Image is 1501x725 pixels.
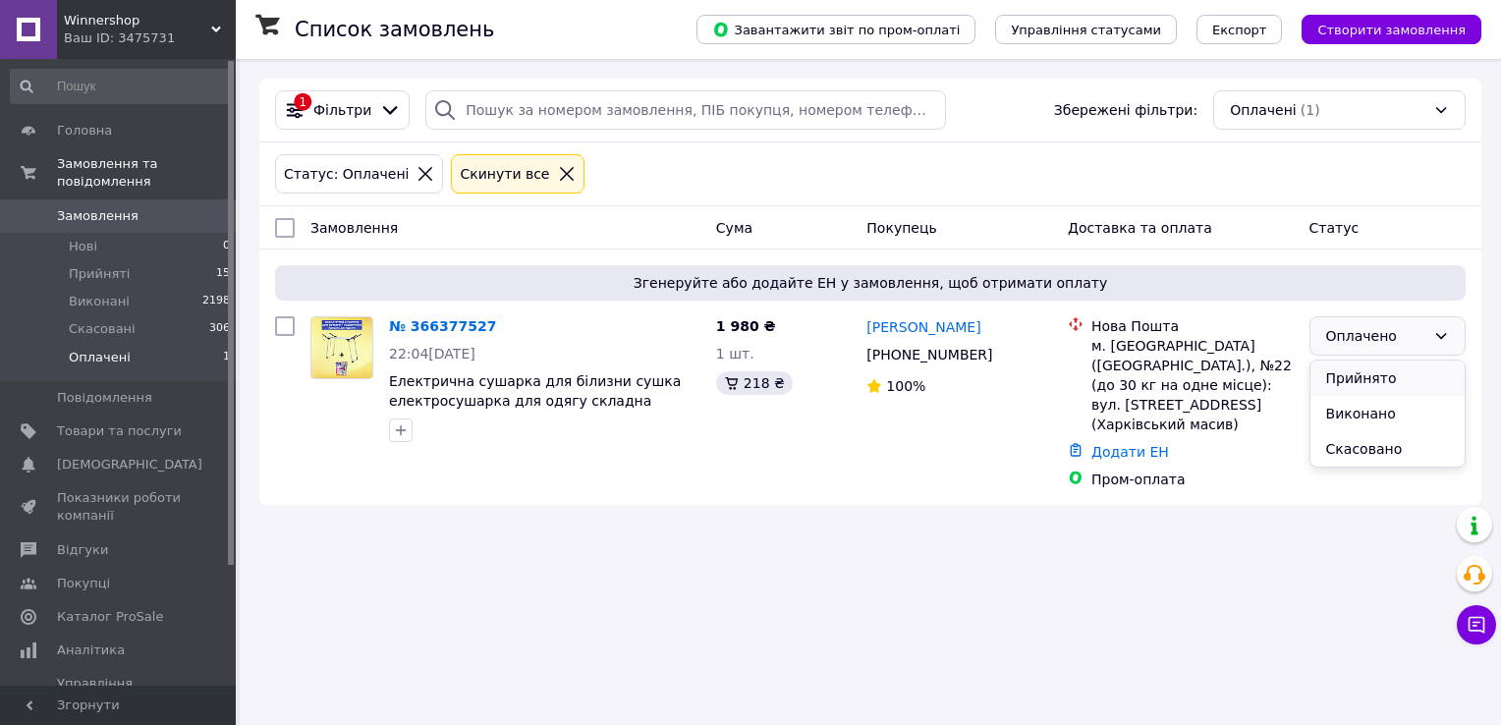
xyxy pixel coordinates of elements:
div: Нова Пошта [1091,316,1294,336]
span: Оплачені [69,349,131,366]
div: Пром-оплата [1091,470,1294,489]
button: Чат з покупцем [1457,605,1496,644]
input: Пошук [10,69,232,104]
span: Створити замовлення [1317,23,1466,37]
span: 22:04[DATE] [389,346,475,362]
div: 218 ₴ [716,371,793,395]
span: Оплачені [1230,100,1297,120]
div: Статус: Оплачені [280,163,413,185]
span: 1 шт. [716,346,754,362]
span: Показники роботи компанії [57,489,182,525]
span: Каталог ProSale [57,608,163,626]
span: 15 [216,265,230,283]
a: Створити замовлення [1282,21,1481,36]
span: Замовлення та повідомлення [57,155,236,191]
span: Експорт [1212,23,1267,37]
span: Прийняті [69,265,130,283]
h1: Список замовлень [295,18,494,41]
li: Прийнято [1310,361,1465,396]
div: Cкинути все [456,163,553,185]
a: Фото товару [310,316,373,379]
span: Winnershop [64,12,211,29]
span: Покупець [866,220,936,236]
span: Управління статусами [1011,23,1161,37]
span: [DEMOGRAPHIC_DATA] [57,456,202,474]
li: Скасовано [1310,431,1465,467]
span: Управління сайтом [57,675,182,710]
span: Аналітика [57,641,125,659]
span: Товари та послуги [57,422,182,440]
span: Відгуки [57,541,108,559]
span: (1) [1301,102,1320,118]
span: Нові [69,238,97,255]
button: Експорт [1196,15,1283,44]
span: Виконані [69,293,130,310]
span: Збережені фільтри: [1054,100,1197,120]
span: 1 [223,349,230,366]
span: Замовлення [57,207,139,225]
div: м. [GEOGRAPHIC_DATA] ([GEOGRAPHIC_DATA].), №22 (до 30 кг на одне місце): вул. [STREET_ADDRESS] (Х... [1091,336,1294,434]
a: [PERSON_NAME] [866,317,980,337]
a: № 366377527 [389,318,496,334]
span: Фільтри [313,100,371,120]
div: Оплачено [1326,325,1425,347]
span: Скасовані [69,320,136,338]
span: Покупці [57,575,110,592]
span: Завантажити звіт по пром-оплаті [712,21,960,38]
span: 100% [886,378,925,394]
a: Електрична сушарка для білизни сушка електросушарка для одягу складна підлогова посилена HPI до 6... [389,373,681,448]
button: Створити замовлення [1302,15,1481,44]
span: Cума [716,220,752,236]
span: 1 980 ₴ [716,318,776,334]
span: 306 [209,320,230,338]
span: Замовлення [310,220,398,236]
img: Фото товару [311,317,372,378]
button: Управління статусами [995,15,1177,44]
span: 0 [223,238,230,255]
span: Доставка та оплата [1068,220,1212,236]
input: Пошук за номером замовлення, ПІБ покупця, номером телефону, Email, номером накладної [425,90,946,130]
button: Завантажити звіт по пром-оплаті [696,15,975,44]
span: Повідомлення [57,389,152,407]
span: Статус [1309,220,1360,236]
a: Додати ЕН [1091,444,1169,460]
span: 2198 [202,293,230,310]
div: Ваш ID: 3475731 [64,29,236,47]
span: Головна [57,122,112,139]
div: [PHONE_NUMBER] [862,341,996,368]
span: Згенеруйте або додайте ЕН у замовлення, щоб отримати оплату [283,273,1458,293]
li: Виконано [1310,396,1465,431]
